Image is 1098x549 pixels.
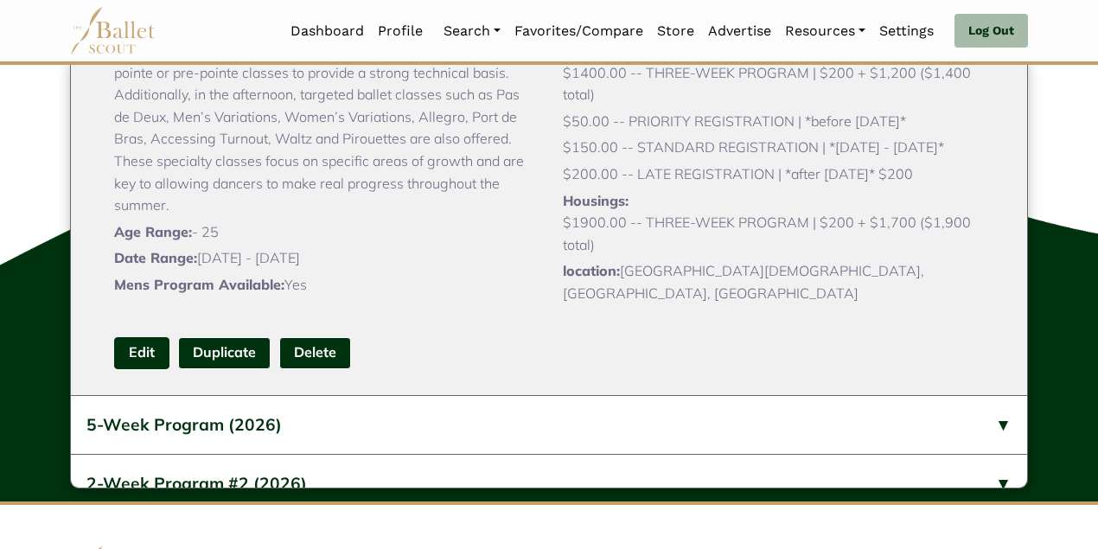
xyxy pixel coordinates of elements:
[650,13,701,49] a: Store
[701,13,778,49] a: Advertise
[563,137,984,159] p: $150.00 -- STANDARD REGISTRATION | *[DATE] - [DATE]*
[86,473,307,494] span: 2-Week Program #2 (2026)
[872,13,941,49] a: Settings
[954,14,1028,48] a: Log Out
[114,223,192,240] span: Age Range:
[563,212,984,256] p: $1900.00 -- THREE-WEEK PROGRAM | $200 + $1,700 ($1,900 total)
[114,249,197,266] span: Date Range:
[284,13,371,49] a: Dashboard
[371,13,430,49] a: Profile
[778,13,872,49] a: Resources
[114,40,535,217] p: Every day dancers begin with ballet technique and pointe or pre-pointe classes to provide a stron...
[114,221,535,244] p: - 25
[563,192,629,209] span: Housings:
[563,62,984,106] p: $1400.00 -- THREE-WEEK PROGRAM | $200 + $1,200 ($1,400 total)
[437,13,508,49] a: Search
[508,13,650,49] a: Favorites/Compare
[71,454,1027,513] button: 2-Week Program #2 (2026)
[114,276,284,293] span: Mens Program Available:
[563,163,984,186] p: $200.00 -- LATE REGISTRATION | *after [DATE]* $200
[178,337,271,369] a: Duplicate
[114,274,535,297] p: Yes
[114,247,535,270] p: [DATE] - [DATE]
[71,395,1027,454] button: 5-Week Program (2026)
[563,111,984,133] p: $50.00 -- PRIORITY REGISTRATION | *before [DATE]*
[279,337,351,369] button: Delete
[563,262,620,279] span: location:
[86,414,282,435] span: 5-Week Program (2026)
[563,260,984,304] p: [GEOGRAPHIC_DATA][DEMOGRAPHIC_DATA], [GEOGRAPHIC_DATA], [GEOGRAPHIC_DATA]
[114,337,169,369] a: Edit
